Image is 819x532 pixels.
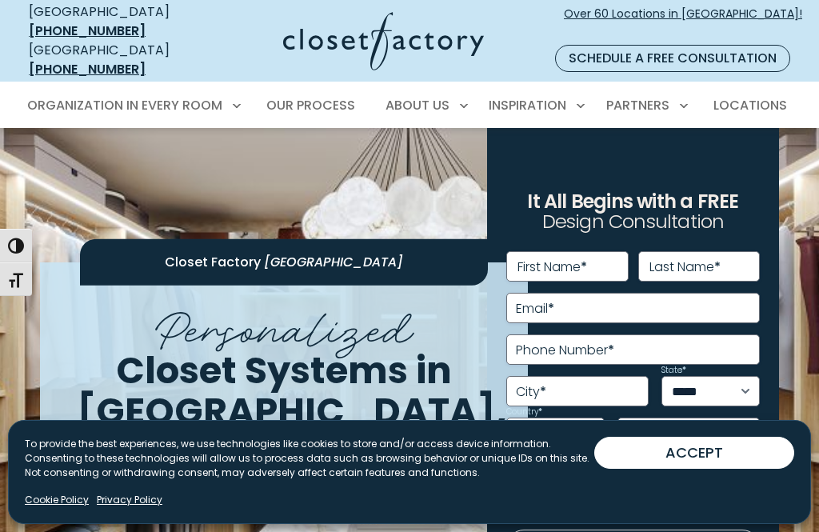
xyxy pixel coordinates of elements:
[266,96,355,114] span: Our Process
[29,41,203,79] div: [GEOGRAPHIC_DATA]
[97,493,162,507] a: Privacy Policy
[649,261,721,274] label: Last Name
[555,45,790,72] a: Schedule a Free Consultation
[527,188,738,214] span: It All Begins with a FREE
[29,22,146,40] a: [PHONE_NUMBER]
[489,96,566,114] span: Inspiration
[661,366,686,374] label: State
[506,408,542,416] label: Country
[606,96,669,114] span: Partners
[264,253,403,271] span: [GEOGRAPHIC_DATA]
[25,493,89,507] a: Cookie Policy
[116,344,452,396] span: Closet Systems in
[386,96,449,114] span: About Us
[165,253,261,271] span: Closet Factory
[27,96,222,114] span: Organization in Every Room
[25,437,594,480] p: To provide the best experiences, we use technologies like cookies to store and/or access device i...
[29,2,203,41] div: [GEOGRAPHIC_DATA]
[283,12,484,70] img: Closet Factory Logo
[516,344,614,357] label: Phone Number
[542,209,725,235] span: Design Consultation
[516,302,554,315] label: Email
[16,83,803,128] nav: Primary Menu
[517,261,587,274] label: First Name
[516,386,546,398] label: City
[713,96,787,114] span: Locations
[564,6,802,39] span: Over 60 Locations in [GEOGRAPHIC_DATA]!
[29,60,146,78] a: [PHONE_NUMBER]
[155,290,413,360] span: Personalized
[594,437,794,469] button: ACCEPT
[77,385,506,478] span: [GEOGRAPHIC_DATA], [GEOGRAPHIC_DATA]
